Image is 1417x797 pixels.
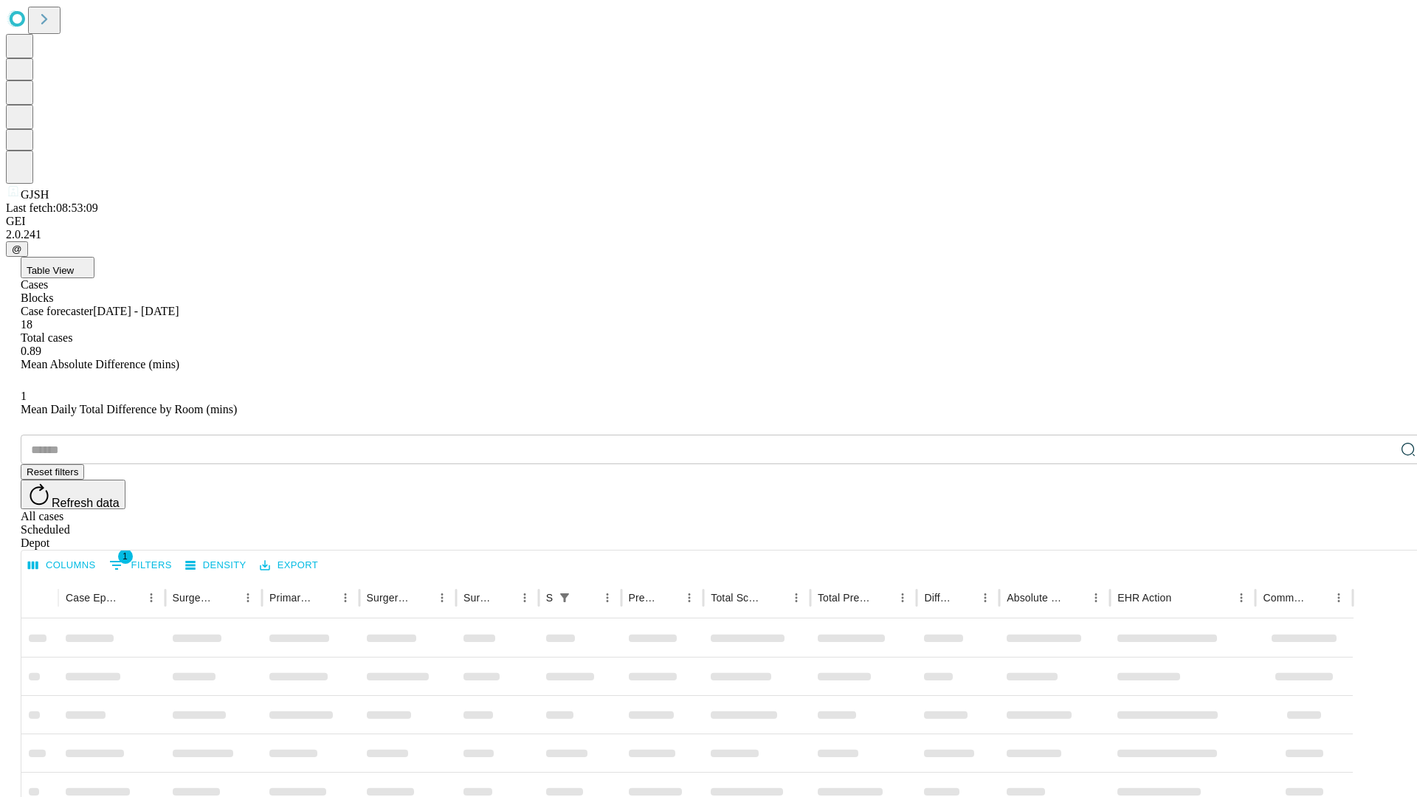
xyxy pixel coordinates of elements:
button: Sort [120,587,141,608]
span: Refresh data [52,497,120,509]
button: Menu [975,587,996,608]
span: 1 [118,549,133,564]
div: Scheduled In Room Duration [546,592,553,604]
button: @ [6,241,28,257]
button: Density [182,554,250,577]
button: Sort [1173,587,1193,608]
div: Total Predicted Duration [818,592,871,604]
button: Menu [1231,587,1252,608]
div: Case Epic Id [66,592,119,604]
div: Surgeon Name [173,592,216,604]
button: Menu [514,587,535,608]
div: Surgery Name [367,592,410,604]
div: Difference [924,592,953,604]
button: Menu [432,587,452,608]
button: Select columns [24,554,100,577]
span: 1 [21,390,27,402]
button: Sort [954,587,975,608]
span: 18 [21,318,32,331]
button: Menu [786,587,807,608]
button: Sort [217,587,238,608]
span: Mean Absolute Difference (mins) [21,358,179,370]
button: Menu [892,587,913,608]
div: 1 active filter [554,587,575,608]
button: Menu [1086,587,1106,608]
span: Reset filters [27,466,78,477]
button: Menu [335,587,356,608]
div: Total Scheduled Duration [711,592,764,604]
span: GJSH [21,188,49,201]
div: Absolute Difference [1007,592,1063,604]
div: Comments [1263,592,1306,604]
div: EHR Action [1117,592,1171,604]
span: Last fetch: 08:53:09 [6,201,98,214]
button: Menu [141,587,162,608]
span: 0.89 [21,345,41,357]
span: Mean Daily Total Difference by Room (mins) [21,403,237,415]
span: @ [12,244,22,255]
button: Menu [679,587,700,608]
button: Sort [1065,587,1086,608]
span: [DATE] - [DATE] [93,305,179,317]
div: Predicted In Room Duration [629,592,658,604]
button: Menu [597,587,618,608]
button: Refresh data [21,480,125,509]
button: Sort [658,587,679,608]
span: Case forecaster [21,305,93,317]
button: Show filters [106,553,176,577]
button: Table View [21,257,94,278]
button: Sort [411,587,432,608]
button: Export [256,554,322,577]
button: Reset filters [21,464,84,480]
div: Primary Service [269,592,312,604]
button: Show filters [554,587,575,608]
button: Menu [238,587,258,608]
div: 2.0.241 [6,228,1411,241]
button: Sort [576,587,597,608]
button: Sort [1308,587,1328,608]
span: Total cases [21,331,72,344]
button: Sort [872,587,892,608]
button: Sort [494,587,514,608]
span: Table View [27,265,74,276]
button: Menu [1328,587,1349,608]
div: Surgery Date [463,592,492,604]
button: Sort [314,587,335,608]
button: Sort [765,587,786,608]
div: GEI [6,215,1411,228]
